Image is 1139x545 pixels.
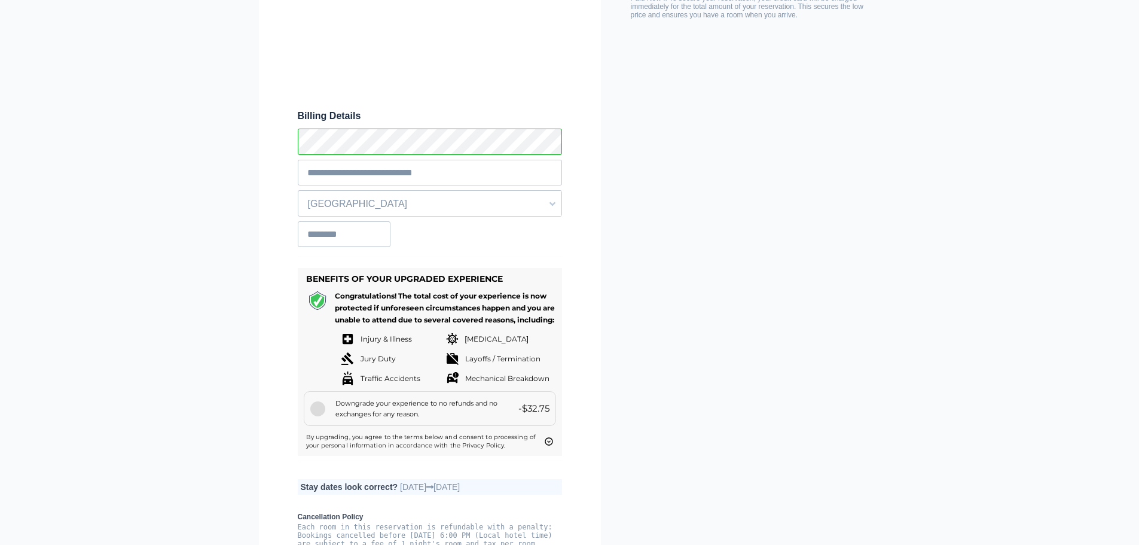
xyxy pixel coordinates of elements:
[298,513,562,521] b: Cancellation Policy
[400,482,460,492] span: [DATE] [DATE]
[301,482,398,492] b: Stay dates look correct?
[298,111,562,121] span: Billing Details
[298,194,561,214] span: [GEOGRAPHIC_DATA]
